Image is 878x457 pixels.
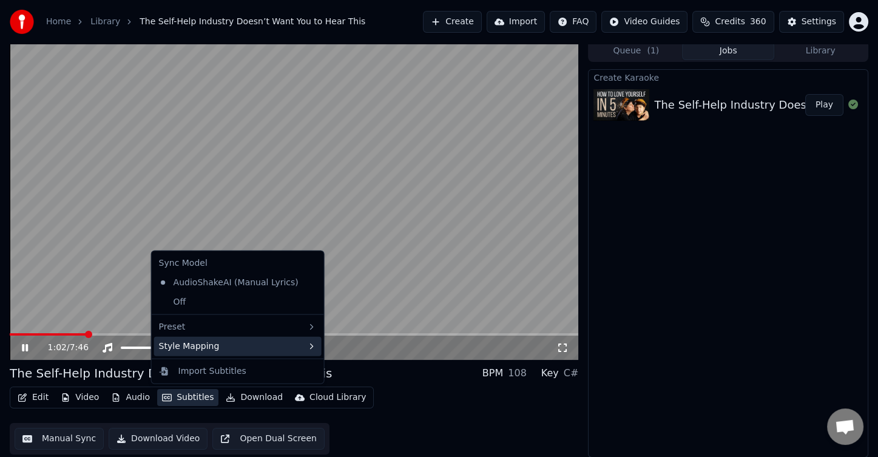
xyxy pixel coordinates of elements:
[15,428,104,450] button: Manual Sync
[46,16,365,28] nav: breadcrumb
[541,366,559,381] div: Key
[140,16,365,28] span: The Self-Help Industry Doesn’t Want You to Hear This
[106,389,155,406] button: Audio
[774,42,866,60] button: Library
[482,366,503,381] div: BPM
[487,11,545,33] button: Import
[802,16,836,28] div: Settings
[154,254,322,273] div: Sync Model
[715,16,745,28] span: Credits
[564,366,579,381] div: C#
[750,16,766,28] span: 360
[221,389,288,406] button: Download
[589,70,868,84] div: Create Karaoke
[508,366,527,381] div: 108
[56,389,104,406] button: Video
[46,16,71,28] a: Home
[647,45,659,57] span: ( 1 )
[10,10,34,34] img: youka
[178,365,246,377] div: Import Subtitles
[90,16,120,28] a: Library
[154,337,322,356] div: Style Mapping
[109,428,208,450] button: Download Video
[48,342,67,354] span: 1:02
[154,273,303,293] div: AudioShakeAI (Manual Lyrics)
[423,11,482,33] button: Create
[48,342,77,354] div: /
[154,293,322,312] div: Off
[70,342,89,354] span: 7:46
[212,428,325,450] button: Open Dual Screen
[682,42,774,60] button: Jobs
[827,408,863,445] a: Open chat
[13,389,53,406] button: Edit
[590,42,682,60] button: Queue
[10,365,332,382] div: The Self-Help Industry Doesn’t Want You to Hear This
[154,317,322,337] div: Preset
[779,11,844,33] button: Settings
[601,11,687,33] button: Video Guides
[550,11,596,33] button: FAQ
[157,389,218,406] button: Subtitles
[692,11,774,33] button: Credits360
[309,391,366,404] div: Cloud Library
[805,94,843,116] button: Play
